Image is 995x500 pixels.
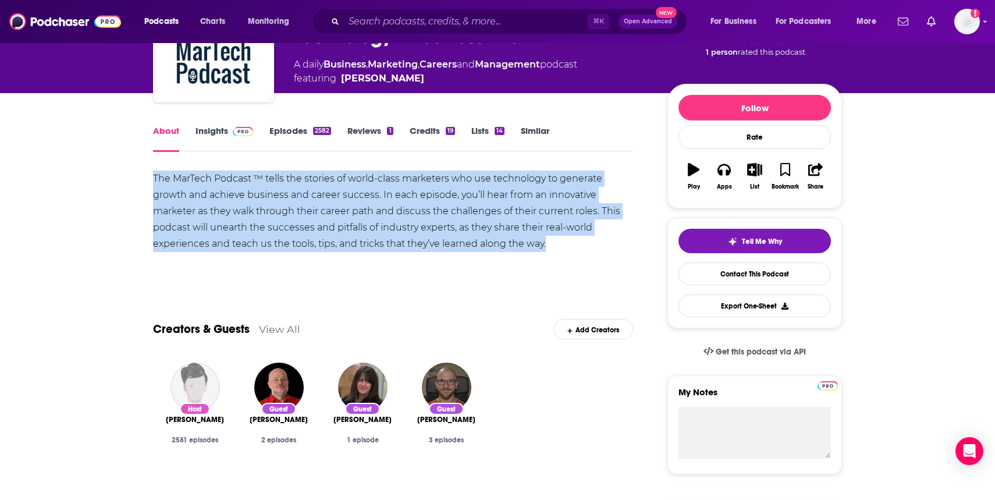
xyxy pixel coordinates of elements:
span: [PERSON_NAME] [333,415,392,424]
a: Lists14 [471,125,504,152]
span: Tell Me Why [742,237,782,246]
a: Bryan Barletta [417,415,475,424]
button: open menu [136,12,194,31]
a: InsightsPodchaser Pro [196,125,253,152]
div: List [750,183,759,190]
button: Apps [709,155,739,197]
a: Management [475,59,540,70]
a: Business [324,59,366,70]
a: Charts [193,12,232,31]
button: List [740,155,770,197]
span: and [457,59,475,70]
span: Open Advanced [624,19,672,24]
span: [PERSON_NAME] [166,415,224,424]
span: Monitoring [248,13,289,30]
span: [PERSON_NAME] [250,415,308,424]
img: Podchaser - Follow, Share and Rate Podcasts [9,10,121,33]
div: 19 [446,127,455,135]
div: 1 episode [330,436,395,444]
span: More [857,13,876,30]
span: 1 person [706,48,738,56]
span: , [366,59,368,70]
a: View All [259,323,300,335]
img: User Profile [954,9,980,34]
div: Host [180,403,210,415]
a: Similar [521,125,549,152]
span: featuring [294,72,577,86]
a: Show notifications dropdown [922,12,940,31]
div: Guest [429,403,464,415]
div: Apps [717,183,732,190]
div: The MarTech Podcast ™ tells the stories of world-class marketers who use technology to generate g... [153,171,633,252]
img: Podchaser Pro [818,381,838,391]
span: [PERSON_NAME] [417,415,475,424]
button: open menu [768,12,848,31]
div: Open Intercom Messenger [955,437,983,465]
span: ⌘ K [588,14,609,29]
span: , [418,59,420,70]
span: rated this podcast [738,48,805,56]
div: Rate [678,125,831,149]
button: Follow [678,95,831,120]
button: tell me why sparkleTell Me Why [678,229,831,253]
div: 1 [387,127,393,135]
a: About [153,125,179,152]
a: Benjamin Shapiro [341,72,424,86]
div: 2581 episodes [162,436,228,444]
a: Get this podcast via API [694,338,815,366]
div: Guest [345,403,380,415]
button: Bookmark [770,155,800,197]
a: Show notifications dropdown [893,12,913,31]
img: Bryan Barletta [422,363,471,412]
div: 2582 [313,127,331,135]
button: Play [678,155,709,197]
a: Pro website [818,380,838,391]
img: Jason Barnard [254,363,304,412]
a: Jason Barnard [250,415,308,424]
span: Charts [200,13,225,30]
img: Podchaser Pro [233,127,253,136]
a: Benjamin Shapiro [166,415,224,424]
a: Reviews1 [347,125,393,152]
span: Logged in as saraatspark [954,9,980,34]
input: Search podcasts, credits, & more... [344,12,588,31]
button: Open AdvancedNew [619,15,677,29]
span: For Business [710,13,756,30]
span: For Podcasters [776,13,831,30]
button: open menu [848,12,891,31]
svg: Add a profile image [971,9,980,18]
div: Search podcasts, credits, & more... [323,8,698,35]
a: Credits19 [410,125,455,152]
div: A daily podcast [294,58,577,86]
div: 14 [495,127,504,135]
span: Podcasts [144,13,179,30]
div: Guest [261,403,296,415]
button: Export One-Sheet [678,295,831,317]
img: Benjamin Shapiro [170,363,220,412]
a: Chloe Thomas [333,415,392,424]
button: open menu [702,12,771,31]
div: 3 episodes [414,436,479,444]
div: 2 episodes [246,436,311,444]
a: Marketing [368,59,418,70]
button: open menu [240,12,304,31]
img: Chloe Thomas [338,363,388,412]
button: Share [801,155,831,197]
span: New [656,7,677,18]
div: Bookmark [772,183,799,190]
a: Careers [420,59,457,70]
label: My Notes [678,386,831,407]
span: Get this podcast via API [716,347,806,357]
img: tell me why sparkle [728,237,737,246]
a: Episodes2582 [269,125,331,152]
div: Add Creators [553,319,633,339]
a: Contact This Podcast [678,263,831,285]
a: Creators & Guests [153,322,250,336]
div: Share [808,183,823,190]
div: Play [688,183,700,190]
